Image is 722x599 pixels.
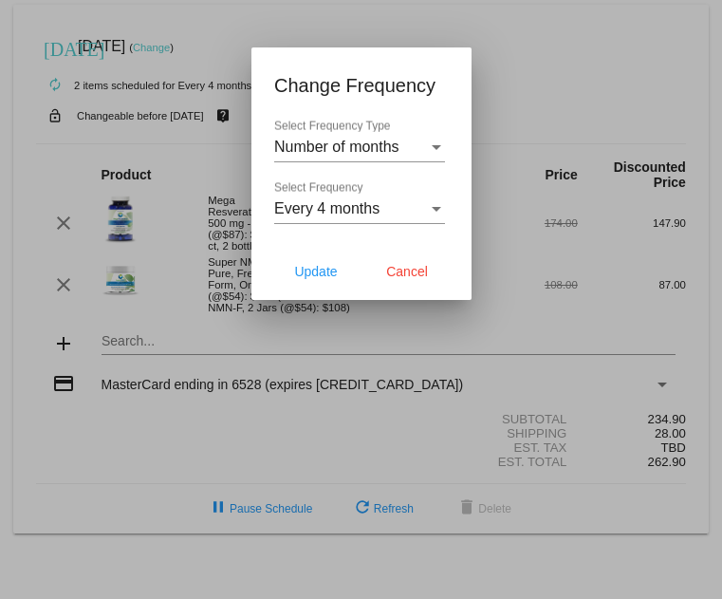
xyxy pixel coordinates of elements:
span: Number of months [274,139,399,155]
button: Cancel [365,254,449,289]
span: Every 4 months [274,200,380,216]
button: Update [274,254,358,289]
h1: Change Frequency [274,70,449,101]
mat-select: Select Frequency Type [274,139,445,156]
span: Cancel [386,264,428,279]
span: Update [294,264,337,279]
mat-select: Select Frequency [274,200,445,217]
